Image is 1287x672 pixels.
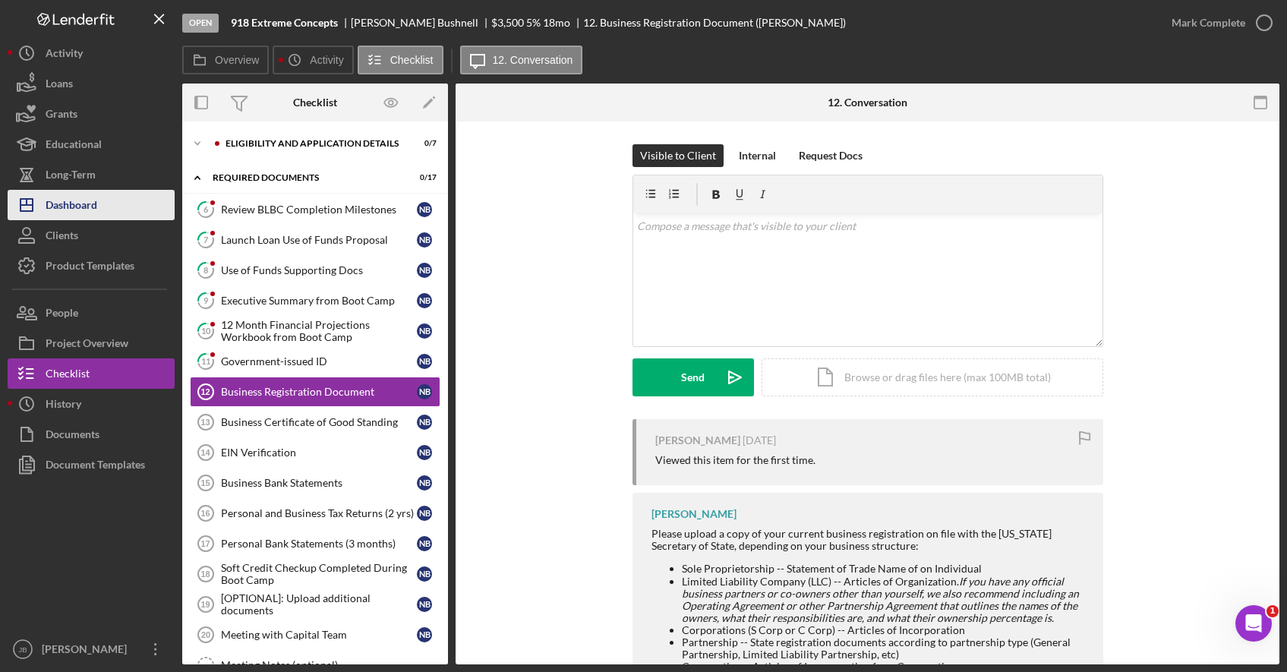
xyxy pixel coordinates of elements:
div: N B [417,566,432,582]
tspan: 7 [203,235,209,245]
button: Clients [8,220,175,251]
button: Project Overview [8,328,175,358]
div: Use of Funds Supporting Docs [221,264,417,276]
button: Overview [182,46,269,74]
div: Personal and Business Tax Returns (2 yrs) [221,507,417,519]
div: Long-Term [46,159,96,194]
div: 18 mo [543,17,570,29]
div: Document Templates [46,450,145,484]
button: Visible to Client [632,144,724,167]
button: Long-Term [8,159,175,190]
tspan: 10 [201,326,211,336]
div: 12. Conversation [828,96,907,109]
div: Business Certificate of Good Standing [221,416,417,428]
a: 17Personal Bank Statements (3 months)NB [190,528,440,559]
div: Educational [46,129,102,163]
div: N B [417,384,432,399]
button: Send [632,358,754,396]
li: Partnership -- State registration documents according to partnership type (General Partnership, L... [682,636,1088,661]
div: N B [417,202,432,217]
tspan: 11 [201,356,210,366]
div: Meeting with Capital Team [221,629,417,641]
div: Launch Loan Use of Funds Proposal [221,234,417,246]
div: Grants [46,99,77,133]
div: 12. Business Registration Document ([PERSON_NAME]) [583,17,846,29]
div: Business Registration Document [221,386,417,398]
div: N B [417,232,432,248]
div: Mark Complete [1172,8,1245,38]
div: Viewed this item for the first time. [655,454,815,466]
tspan: 15 [200,478,210,487]
div: 5 % [526,17,541,29]
time: 2025-09-24 15:16 [743,434,776,446]
b: 918 Extreme Concepts [231,17,338,29]
label: 12. Conversation [493,54,573,66]
button: Grants [8,99,175,129]
a: Dashboard [8,190,175,220]
button: Checklist [8,358,175,389]
div: Review BLBC Completion Milestones [221,203,417,216]
div: [PERSON_NAME] [655,434,740,446]
a: People [8,298,175,328]
div: Send [681,358,705,396]
tspan: 6 [203,204,209,214]
button: Request Docs [791,144,870,167]
a: 15Business Bank StatementsNB [190,468,440,498]
a: 9Executive Summary from Boot CampNB [190,286,440,316]
div: N B [417,354,432,369]
a: History [8,389,175,419]
button: Checklist [358,46,443,74]
div: N B [417,323,432,339]
tspan: 13 [200,418,210,427]
div: Required Documents [213,173,399,182]
button: Product Templates [8,251,175,281]
div: Dashboard [46,190,97,224]
button: 12. Conversation [460,46,583,74]
div: N B [417,415,432,430]
tspan: 12 [200,387,210,396]
div: Loans [46,68,73,103]
a: 7Launch Loan Use of Funds ProposalNB [190,225,440,255]
div: N B [417,506,432,521]
button: Documents [8,419,175,450]
div: Internal [739,144,776,167]
button: JB[PERSON_NAME] [8,634,175,664]
a: 6Review BLBC Completion MilestonesNB [190,194,440,225]
div: N B [417,627,432,642]
button: Loans [8,68,175,99]
div: Soft Credit Checkup Completed During Boot Camp [221,562,417,586]
tspan: 19 [200,600,210,609]
button: Activity [273,46,353,74]
tspan: 8 [203,265,208,275]
div: 0 / 17 [409,173,437,182]
div: Checklist [293,96,337,109]
a: 1012 Month Financial Projections Workbook from Boot CampNB [190,316,440,346]
a: 8Use of Funds Supporting DocsNB [190,255,440,286]
div: 0 / 7 [409,139,437,148]
button: Activity [8,38,175,68]
label: Checklist [390,54,434,66]
label: Activity [310,54,343,66]
em: If you have any official business partners or co-owners other than yourself, we also recommend in... [682,575,1079,624]
div: Checklist [46,358,90,393]
a: 14EIN VerificationNB [190,437,440,468]
button: Educational [8,129,175,159]
li: Sole Proprietorship -- Statement of Trade Name of on Individual [682,563,1088,575]
li: Limited Liability Company (LLC) -- Articles of Organization. [682,576,1088,624]
button: Document Templates [8,450,175,480]
tspan: 16 [200,509,210,518]
div: Clients [46,220,78,254]
li: Corporations (S Corp or C Corp) -- Articles of Incorporation [682,624,1088,636]
text: JB [18,645,27,654]
a: 13Business Certificate of Good StandingNB [190,407,440,437]
div: Business Bank Statements [221,477,417,489]
div: N B [417,293,432,308]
